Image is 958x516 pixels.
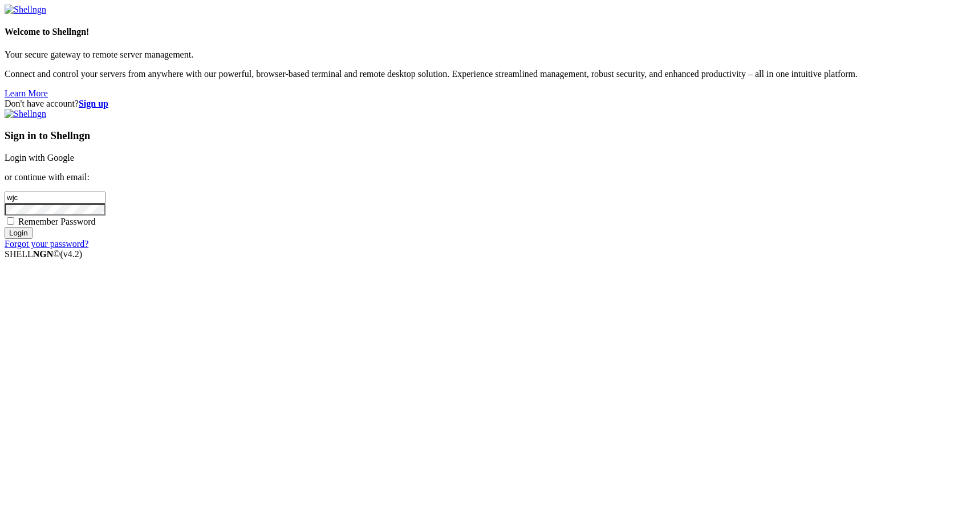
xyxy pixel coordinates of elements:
h3: Sign in to Shellngn [5,129,953,142]
img: Shellngn [5,5,46,15]
a: Sign up [79,99,108,108]
input: Remember Password [7,217,14,225]
input: Login [5,227,33,239]
p: Your secure gateway to remote server management. [5,50,953,60]
p: or continue with email: [5,172,953,182]
h4: Welcome to Shellngn! [5,27,953,37]
input: Email address [5,192,105,204]
a: Login with Google [5,153,74,162]
a: Learn More [5,88,48,98]
span: Remember Password [18,217,96,226]
p: Connect and control your servers from anywhere with our powerful, browser-based terminal and remo... [5,69,953,79]
b: NGN [33,249,54,259]
span: 4.2.0 [60,249,83,259]
a: Forgot your password? [5,239,88,249]
span: SHELL © [5,249,82,259]
img: Shellngn [5,109,46,119]
div: Don't have account? [5,99,953,109]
